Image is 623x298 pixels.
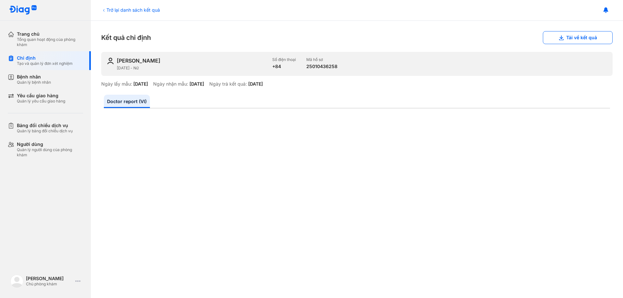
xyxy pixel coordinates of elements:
[543,31,613,44] button: Tải về kết quả
[17,141,83,147] div: Người dùng
[17,31,83,37] div: Trang chủ
[17,123,73,128] div: Bảng đối chiếu dịch vụ
[117,66,267,71] div: [DATE] - Nữ
[189,81,204,87] div: [DATE]
[17,80,51,85] div: Quản lý bệnh nhân
[272,57,296,62] div: Số điện thoại
[10,275,23,288] img: logo
[17,128,73,134] div: Quản lý bảng đối chiếu dịch vụ
[248,81,263,87] div: [DATE]
[17,99,65,104] div: Quản lý yêu cầu giao hàng
[17,93,65,99] div: Yêu cầu giao hàng
[101,31,613,44] div: Kết quả chỉ định
[17,147,83,158] div: Quản lý người dùng của phòng khám
[133,81,148,87] div: [DATE]
[9,5,37,15] img: logo
[209,81,247,87] div: Ngày trả kết quả:
[104,95,150,108] a: Doctor report (VI)
[306,57,337,62] div: Mã hồ sơ
[306,64,337,69] div: 25010436258
[17,74,51,80] div: Bệnh nhân
[153,81,188,87] div: Ngày nhận mẫu:
[17,55,73,61] div: Chỉ định
[106,57,114,65] img: user-icon
[26,276,73,281] div: [PERSON_NAME]
[17,61,73,66] div: Tạo và quản lý đơn xét nghiệm
[117,57,160,64] div: [PERSON_NAME]
[101,81,132,87] div: Ngày lấy mẫu:
[26,281,73,287] div: Chủ phòng khám
[272,64,296,69] div: +84
[17,37,83,47] div: Tổng quan hoạt động của phòng khám
[101,6,160,13] div: Trở lại danh sách kết quả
